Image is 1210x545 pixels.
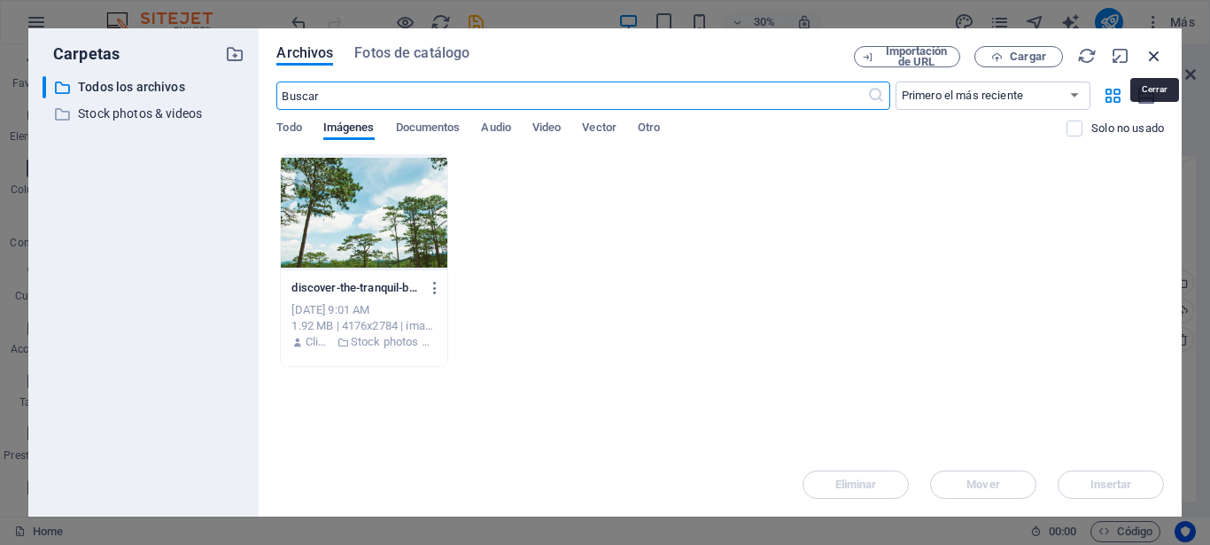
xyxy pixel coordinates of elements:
p: Stock photos & videos [351,334,437,350]
div: [DATE] 9:01 AM [291,302,436,318]
i: Minimizar [1111,46,1130,66]
div: 1.92 MB | 4176x2784 | image/jpeg [291,318,436,334]
button: Importación de URL [854,46,960,67]
span: Cargar [1010,51,1046,62]
span: Fotos de catálogo [354,43,469,64]
span: Video [532,117,561,142]
div: Por: Cliente | Carpeta: Stock photos & videos [291,334,436,350]
div: ​ [43,76,46,98]
span: Audio [481,117,510,142]
i: Crear carpeta [225,44,244,64]
span: Importación de URL [880,46,952,67]
span: Otro [638,117,660,142]
p: Todos los archivos [78,77,213,97]
p: Carpetas [43,43,120,66]
i: Volver a cargar [1077,46,1097,66]
div: Content Slider [25,222,879,466]
p: Solo muestra los archivos que no están usándose en el sitio web. Los archivos añadidos durante es... [1091,121,1164,136]
span: Imágenes [323,117,375,142]
span: Archivos [276,43,333,64]
div: Stock photos & videos [43,103,244,125]
button: Cargar [974,46,1063,67]
input: Buscar [276,82,866,110]
span: Vector [582,117,617,142]
p: discover-the-tranquil-beauty-of-tall-pine-trees-under-a-clear-blue-sky-in-lam-dong-vietnam-i2WTN4... [291,280,420,296]
span: Todo [276,117,301,142]
p: Cliente [306,334,332,350]
p: Stock photos & videos [78,104,213,124]
span: Documentos [396,117,461,142]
